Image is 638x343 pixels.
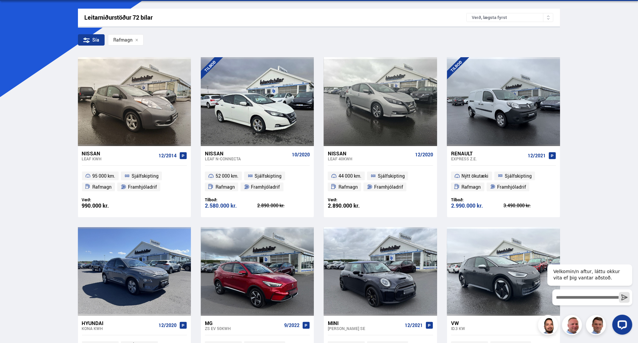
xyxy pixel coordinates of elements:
div: Verð: [328,197,380,202]
span: 12/2014 [159,153,177,158]
span: Rafmagn [113,37,133,43]
span: Rafmagn [338,183,358,191]
span: 52 000 km. [216,172,239,180]
div: 2.890.000 kr. [258,203,310,208]
span: Framhjóladrif [374,183,403,191]
div: Hyundai [82,320,156,326]
span: 10/2020 [292,152,310,157]
div: Express Z.E. [451,156,525,161]
span: 95 000 km. [92,172,115,180]
span: 12/2021 [528,153,546,158]
span: Framhjóladrif [128,183,157,191]
a: Nissan Leaf 40KWH 12/2020 44 000 km. Sjálfskipting Rafmagn Framhjóladrif Verð: 2.890.000 kr. [324,146,437,217]
iframe: LiveChat chat widget [542,253,635,340]
span: Framhjóladrif [497,183,526,191]
div: Tilboð: [451,197,504,202]
div: Verð: [82,197,135,202]
div: Verð, lægsta fyrst [466,13,553,22]
div: 990.000 kr. [82,203,135,209]
div: MG [205,320,282,326]
a: Nissan Leaf N-CONNECTA 10/2020 52 000 km. Sjálfskipting Rafmagn Framhjóladrif Tilboð: 2.580.000 k... [201,146,314,217]
div: 2.990.000 kr. [451,203,504,209]
span: Sjálfskipting [255,172,282,180]
div: Leaf 40KWH [328,156,412,161]
span: 9/2022 [284,323,300,328]
div: ID.3 KW [451,326,538,331]
div: Nissan [205,150,289,156]
div: Mini [328,320,402,326]
div: [PERSON_NAME] SE [328,326,402,331]
div: 2.580.000 kr. [205,203,258,209]
div: VW [451,320,538,326]
div: Nissan [328,150,412,156]
span: Rafmagn [92,183,112,191]
span: Rafmagn [216,183,235,191]
div: Renault [451,150,525,156]
span: 44 000 km. [338,172,361,180]
div: 3.490.000 kr. [503,203,556,208]
span: 12/2021 [405,323,423,328]
span: 12/2020 [159,323,177,328]
img: nhp88E3Fdnt1Opn2.png [539,316,559,336]
span: Sjálfskipting [132,172,159,180]
div: Kona KWH [82,326,156,331]
span: Framhjóladrif [251,183,280,191]
div: 2.890.000 kr. [328,203,380,209]
div: Leitarniðurstöður 72 bílar [85,14,467,21]
span: 12/2020 [415,152,433,157]
span: Sjálfskipting [505,172,532,180]
a: Nissan Leaf KWH 12/2014 95 000 km. Sjálfskipting Rafmagn Framhjóladrif Verð: 990.000 kr. [78,146,191,217]
div: Sía [78,34,105,46]
span: Nýtt ökutæki [462,172,489,180]
span: Rafmagn [462,183,481,191]
div: Tilboð: [205,197,258,202]
span: Sjálfskipting [378,172,405,180]
div: ZS EV 50KWH [205,326,282,331]
div: Leaf N-CONNECTA [205,156,289,161]
a: Renault Express Z.E. 12/2021 Nýtt ökutæki Sjálfskipting Rafmagn Framhjóladrif Tilboð: 2.990.000 k... [447,146,560,217]
div: Nissan [82,150,156,156]
div: Leaf KWH [82,156,156,161]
